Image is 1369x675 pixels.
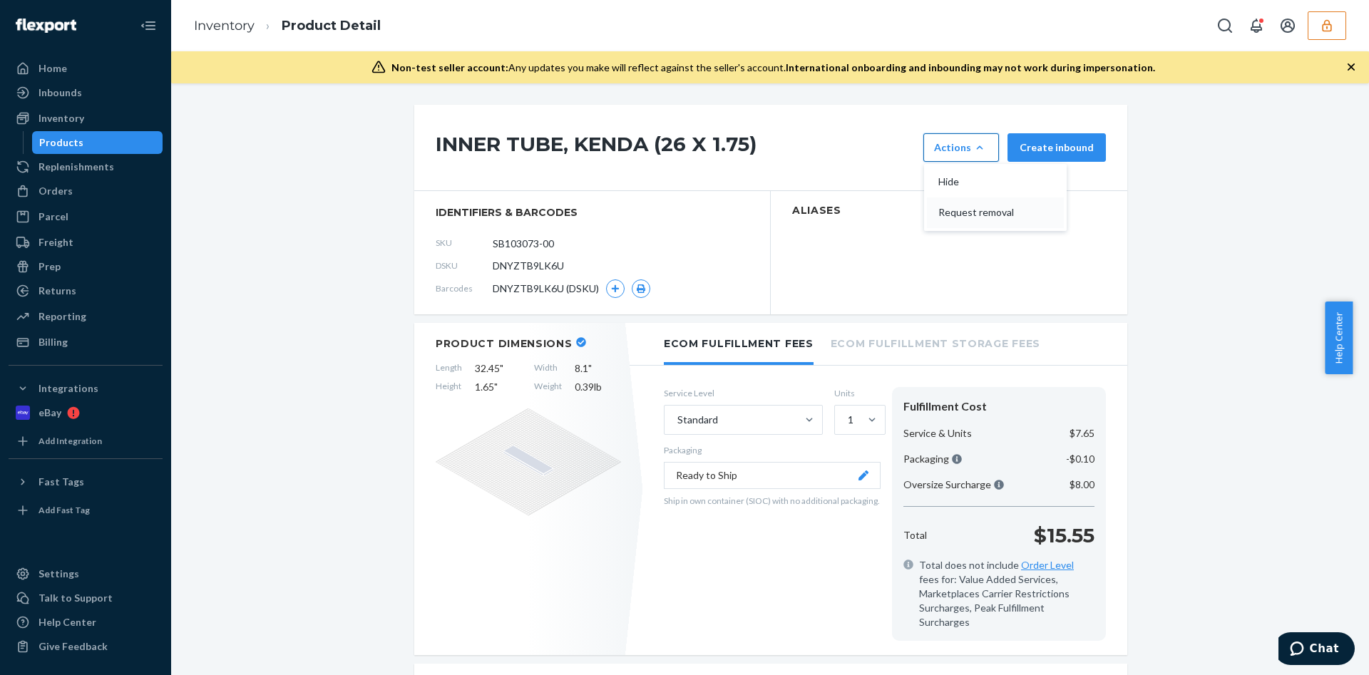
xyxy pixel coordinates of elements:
a: Product Detail [282,18,381,34]
div: Add Integration [39,435,102,447]
span: International onboarding and inbounding may not work during impersonation. [786,61,1155,73]
span: 8.1 [575,361,621,376]
h2: Product Dimensions [436,337,573,350]
button: Help Center [1325,302,1353,374]
img: Flexport logo [16,19,76,33]
p: Packaging [903,452,962,466]
li: Ecom Fulfillment Storage Fees [831,323,1040,362]
button: Talk to Support [9,587,163,609]
div: Products [39,135,83,150]
a: eBay [9,401,163,424]
a: Reporting [9,305,163,328]
span: Hide [938,177,1027,187]
a: Inbounds [9,81,163,104]
span: 0.39 lb [575,380,621,394]
a: Freight [9,231,163,254]
span: DSKU [436,259,493,272]
a: Inventory [194,18,255,34]
div: Standard [677,413,718,427]
li: Ecom Fulfillment Fees [664,323,814,365]
div: Returns [39,284,76,298]
div: Add Fast Tag [39,504,90,516]
a: Replenishments [9,155,163,178]
div: Replenishments [39,160,114,174]
p: Total [903,528,927,542]
span: " [500,362,503,374]
span: Non-test seller account: [391,61,508,73]
iframe: Opens a widget where you can chat to one of our agents [1278,632,1355,668]
p: $8.00 [1070,478,1094,492]
div: Freight [39,235,73,249]
span: Barcodes [436,282,493,294]
div: Fulfillment Cost [903,398,1094,415]
button: Open Search Box [1211,11,1239,40]
span: 32.45 [475,361,521,376]
a: Inventory [9,107,163,130]
a: Prep [9,255,163,278]
ol: breadcrumbs [183,5,392,47]
span: SKU [436,237,493,249]
label: Units [834,387,881,399]
div: Prep [39,259,61,274]
p: Service & Units [903,426,972,440]
h1: INNER TUBE, KENDA (26 X 1.75) [436,133,916,162]
h2: Aliases [792,205,1106,216]
p: Ship in own container (SIOC) with no additional packaging. [664,495,881,507]
div: Orders [39,184,73,198]
button: Close Navigation [134,11,163,40]
button: Request removal [927,197,1064,228]
a: Parcel [9,205,163,228]
button: Open notifications [1242,11,1271,40]
span: " [494,381,498,393]
a: Orders [9,180,163,202]
span: Weight [534,380,562,394]
button: Ready to Ship [664,462,881,489]
button: Open account menu [1273,11,1302,40]
span: Request removal [938,207,1027,217]
input: 1 [846,413,848,427]
div: Actions [934,140,988,155]
span: Width [534,361,562,376]
a: Order Level [1021,559,1074,571]
button: Create inbound [1007,133,1106,162]
div: Settings [39,567,79,581]
div: Any updates you make will reflect against the seller's account. [391,61,1155,75]
div: Help Center [39,615,96,629]
p: -$0.10 [1066,452,1094,466]
a: Billing [9,331,163,354]
label: Service Level [664,387,823,399]
a: Help Center [9,611,163,634]
p: $7.65 [1070,426,1094,440]
div: Give Feedback [39,639,108,654]
span: Length [436,361,462,376]
button: Hide [927,167,1064,197]
span: identifiers & barcodes [436,205,749,220]
div: 1 [848,413,853,427]
div: Reporting [39,309,86,324]
div: Talk to Support [39,591,113,605]
div: Inbounds [39,86,82,100]
div: Integrations [39,381,98,396]
span: DNYZTB9LK6U (DSKU) [493,282,599,296]
span: Total does not include fees for: Value Added Services, Marketplaces Carrier Restrictions Surcharg... [919,558,1094,629]
a: Home [9,57,163,80]
div: Parcel [39,210,68,224]
a: Settings [9,562,163,585]
div: eBay [39,406,61,420]
button: Fast Tags [9,470,163,493]
div: Inventory [39,111,84,125]
a: Add Fast Tag [9,499,163,522]
div: Billing [39,335,68,349]
button: Integrations [9,377,163,400]
div: Home [39,61,67,76]
a: Add Integration [9,430,163,453]
a: Returns [9,279,163,302]
p: Packaging [664,444,881,456]
a: Products [32,131,163,154]
p: $15.55 [1034,521,1094,550]
span: 1.65 [475,380,521,394]
button: ActionsHideRequest removal [923,133,999,162]
span: " [588,362,592,374]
